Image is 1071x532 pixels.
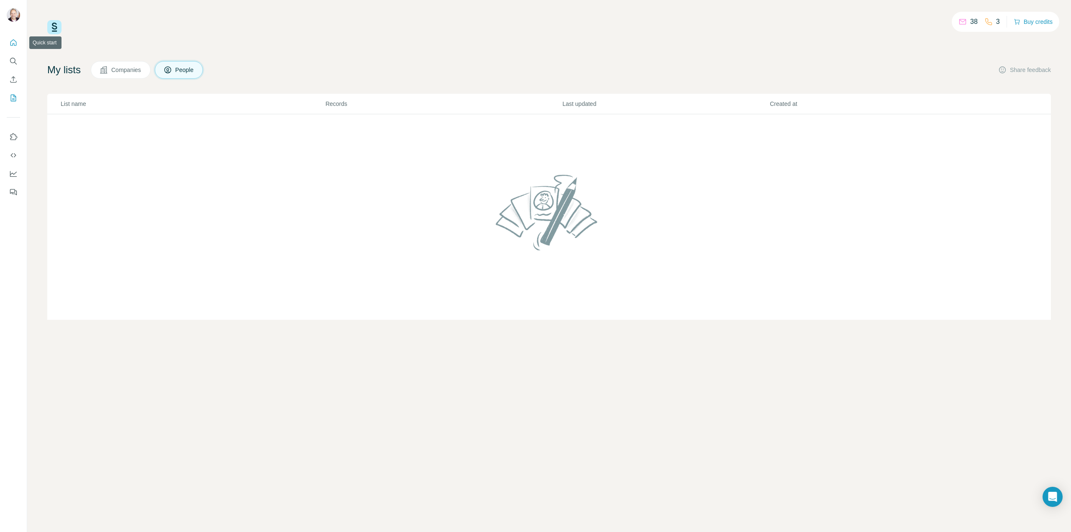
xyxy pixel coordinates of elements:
[175,66,195,74] span: People
[7,129,20,144] button: Use Surfe on LinkedIn
[47,20,61,34] img: Surfe Logo
[7,90,20,105] button: My lists
[1014,16,1053,28] button: Buy credits
[47,63,81,77] h4: My lists
[7,72,20,87] button: Enrich CSV
[996,17,1000,27] p: 3
[325,100,562,108] p: Records
[492,167,606,257] img: No lists found
[7,35,20,50] button: Quick start
[7,166,20,181] button: Dashboard
[7,185,20,200] button: Feedback
[970,17,978,27] p: 38
[7,8,20,22] img: Avatar
[7,148,20,163] button: Use Surfe API
[1043,487,1063,507] div: Open Intercom Messenger
[562,100,769,108] p: Last updated
[998,66,1051,74] button: Share feedback
[61,100,325,108] p: List name
[111,66,142,74] span: Companies
[7,54,20,69] button: Search
[770,100,976,108] p: Created at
